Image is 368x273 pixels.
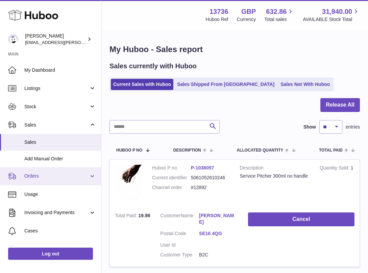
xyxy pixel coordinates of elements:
[24,209,89,216] span: Invoicing and Payments
[152,175,191,181] dt: Current identifier
[8,248,93,260] a: Log out
[24,191,96,198] span: Usage
[346,124,360,130] span: entries
[24,173,89,179] span: Orders
[248,212,354,226] button: Cancel
[319,148,343,153] span: Total paid
[8,34,18,44] img: horia@orea.uk
[160,252,199,258] dt: Customer Type
[322,7,352,16] span: 31,940.00
[237,16,256,23] div: Currency
[210,7,228,16] strong: 13736
[240,173,310,179] div: Service Pitcher 300ml no handle
[320,98,360,112] button: Release All
[303,16,360,23] span: AVAILABLE Stock Total
[199,252,238,258] dd: B2C
[24,104,89,110] span: Stock
[160,213,181,218] span: Customer
[25,40,136,45] span: [EMAIL_ADDRESS][PERSON_NAME][DOMAIN_NAME]
[115,165,142,201] img: 137361742779759.png
[24,228,96,234] span: Cases
[160,212,199,227] dt: Name
[109,62,197,71] h2: Sales currently with Huboo
[199,212,238,225] a: [PERSON_NAME]
[199,230,238,237] a: SE16 4QG
[303,7,360,23] a: 31,940.00 AVAILABLE Stock Total
[24,122,89,128] span: Sales
[111,79,173,90] a: Current Sales with Huboo
[237,148,283,153] span: ALLOCATED Quantity
[160,230,199,238] dt: Postal Code
[191,184,230,191] dd: #12892
[24,139,96,145] span: Sales
[206,16,228,23] div: Huboo Ref
[315,160,360,208] td: 1
[109,44,360,55] h1: My Huboo - Sales report
[152,165,191,171] dt: Huboo P no
[24,156,96,162] span: Add Manual Order
[266,7,287,16] span: 632.86
[278,79,332,90] a: Sales Not With Huboo
[175,79,277,90] a: Sales Shipped From [GEOGRAPHIC_DATA]
[264,7,294,23] a: 632.86 Total sales
[264,16,294,23] span: Total sales
[115,213,138,220] strong: Total Paid
[24,85,89,92] span: Listings
[173,148,201,153] span: Description
[241,7,256,16] strong: GBP
[24,67,96,73] span: My Dashboard
[25,33,86,46] div: [PERSON_NAME]
[303,124,316,130] label: Show
[160,242,199,248] dt: User Id
[191,165,214,170] a: P-1038057
[320,165,351,172] strong: Quantity Sold
[152,184,191,191] dt: Channel order
[240,165,310,173] strong: Description
[138,213,150,218] span: 19.98
[116,148,142,153] span: Huboo P no
[191,175,230,181] dd: 5061052610246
